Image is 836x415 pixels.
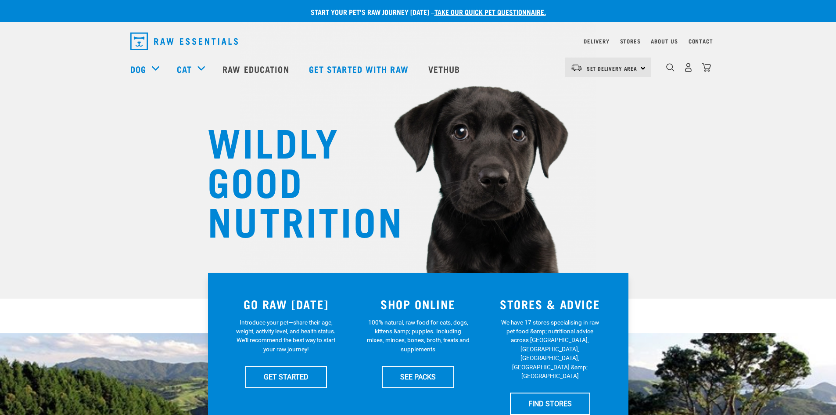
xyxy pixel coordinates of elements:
[689,40,713,43] a: Contact
[620,40,641,43] a: Stores
[702,63,711,72] img: home-icon@2x.png
[382,366,454,388] a: SEE PACKS
[510,393,590,415] a: FIND STORES
[130,62,146,76] a: Dog
[300,51,420,87] a: Get started with Raw
[226,297,347,311] h3: GO RAW [DATE]
[366,318,470,354] p: 100% natural, raw food for cats, dogs, kittens &amp; puppies. Including mixes, minces, bones, bro...
[489,297,611,311] h3: STORES & ADVICE
[420,51,471,87] a: Vethub
[434,10,546,14] a: take our quick pet questionnaire.
[651,40,678,43] a: About Us
[123,29,713,54] nav: dropdown navigation
[357,297,479,311] h3: SHOP ONLINE
[177,62,192,76] a: Cat
[130,32,238,50] img: Raw Essentials Logo
[666,63,675,72] img: home-icon-1@2x.png
[584,40,609,43] a: Delivery
[587,67,638,70] span: Set Delivery Area
[208,121,383,239] h1: WILDLY GOOD NUTRITION
[234,318,337,354] p: Introduce your pet—share their age, weight, activity level, and health status. We'll recommend th...
[245,366,327,388] a: GET STARTED
[570,64,582,72] img: van-moving.png
[499,318,602,381] p: We have 17 stores specialising in raw pet food &amp; nutritional advice across [GEOGRAPHIC_DATA],...
[684,63,693,72] img: user.png
[214,51,300,87] a: Raw Education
